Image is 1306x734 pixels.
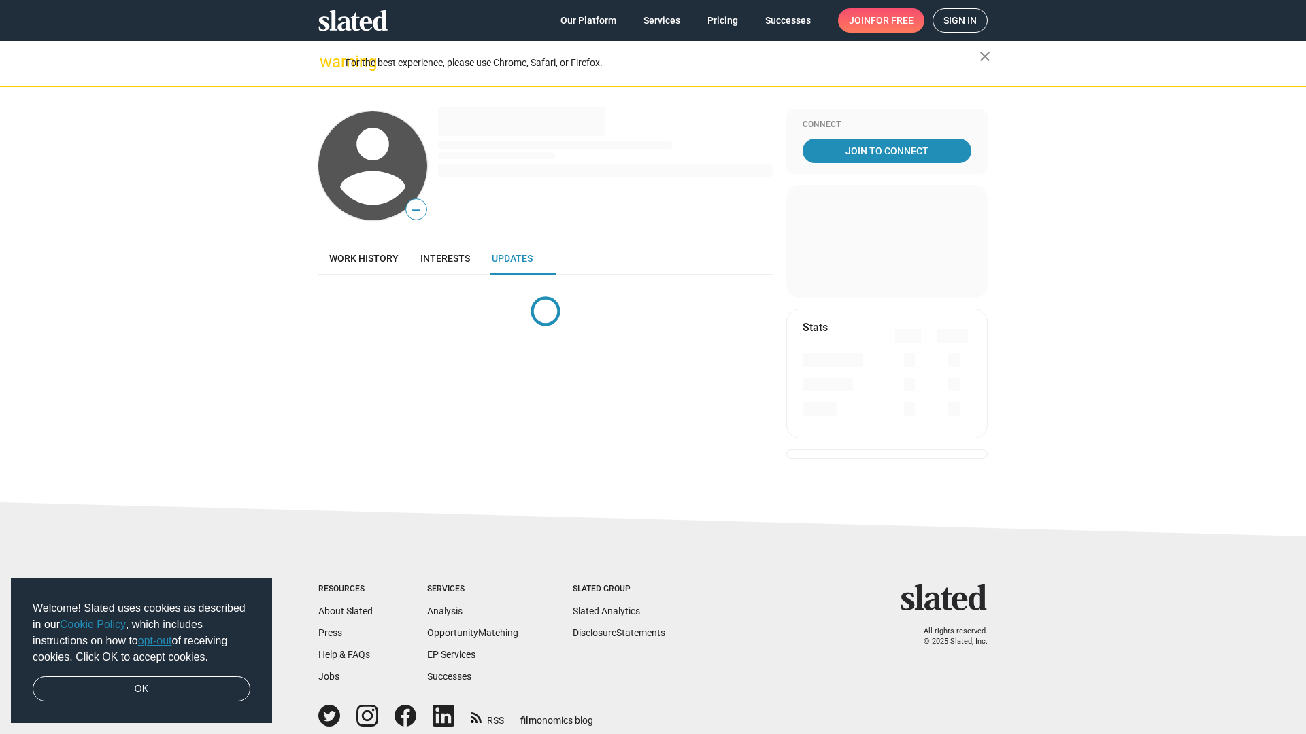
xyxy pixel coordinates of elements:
a: RSS [471,706,504,727]
div: Slated Group [573,584,665,595]
a: Successes [427,671,471,682]
a: Pricing [697,8,749,33]
a: dismiss cookie message [33,676,250,702]
div: Connect [803,120,971,130]
a: Work history [318,242,409,275]
span: — [406,201,426,219]
a: Services [633,8,691,33]
span: Successes [765,8,811,33]
span: Our Platform [560,8,616,33]
a: Slated Analytics [573,606,640,616]
span: Welcome! Slated uses cookies as described in our , which includes instructions on how to of recei... [33,600,250,665]
a: Sign in [933,8,988,33]
span: Interests [420,253,470,264]
mat-card-title: Stats [803,320,828,334]
span: film [520,715,537,726]
a: Join To Connect [803,139,971,163]
a: Press [318,627,342,638]
mat-icon: close [977,48,993,65]
a: Cookie Policy [60,618,126,630]
span: Services [643,8,680,33]
span: Work history [329,253,399,264]
a: filmonomics blog [520,703,593,727]
div: cookieconsent [11,578,272,724]
a: Interests [409,242,481,275]
span: Pricing [707,8,738,33]
span: Updates [492,253,533,264]
a: Joinfor free [838,8,924,33]
a: Jobs [318,671,339,682]
span: for free [871,8,914,33]
a: DisclosureStatements [573,627,665,638]
span: Sign in [943,9,977,32]
a: Help & FAQs [318,649,370,660]
a: About Slated [318,606,373,616]
div: Resources [318,584,373,595]
div: Services [427,584,518,595]
div: For the best experience, please use Chrome, Safari, or Firefox. [346,54,979,72]
span: Join To Connect [805,139,969,163]
a: Updates [481,242,543,275]
span: Join [849,8,914,33]
p: All rights reserved. © 2025 Slated, Inc. [909,627,988,646]
a: OpportunityMatching [427,627,518,638]
a: EP Services [427,649,475,660]
a: Our Platform [550,8,627,33]
a: Successes [754,8,822,33]
a: opt-out [138,635,172,646]
a: Analysis [427,606,463,616]
mat-icon: warning [320,54,336,70]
